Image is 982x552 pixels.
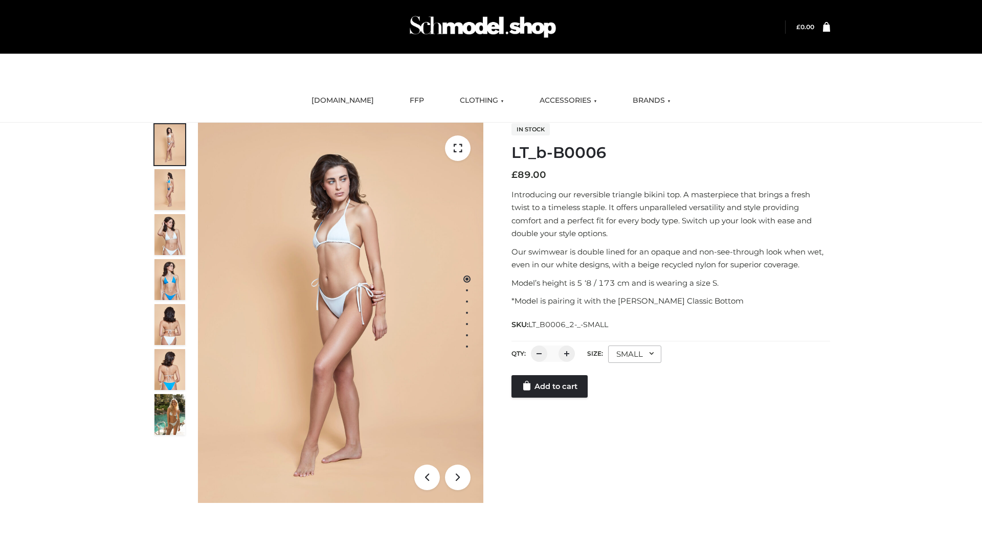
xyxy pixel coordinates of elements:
p: Model’s height is 5 ‘8 / 173 cm and is wearing a size S. [511,277,830,290]
h1: LT_b-B0006 [511,144,830,162]
a: Add to cart [511,375,588,398]
img: ArielClassicBikiniTop_CloudNine_AzureSky_OW114ECO_7-scaled.jpg [154,304,185,345]
p: *Model is pairing it with the [PERSON_NAME] Classic Bottom [511,294,830,308]
span: SKU: [511,318,609,331]
p: Introducing our reversible triangle bikini top. A masterpiece that brings a fresh twist to a time... [511,188,830,240]
img: ArielClassicBikiniTop_CloudNine_AzureSky_OW114ECO_1 [198,123,483,503]
div: SMALL [608,346,661,363]
bdi: 89.00 [511,169,546,180]
img: Arieltop_CloudNine_AzureSky2.jpg [154,394,185,435]
span: £ [511,169,518,180]
img: ArielClassicBikiniTop_CloudNine_AzureSky_OW114ECO_2-scaled.jpg [154,169,185,210]
label: QTY: [511,350,526,357]
img: ArielClassicBikiniTop_CloudNine_AzureSky_OW114ECO_1-scaled.jpg [154,124,185,165]
img: ArielClassicBikiniTop_CloudNine_AzureSky_OW114ECO_8-scaled.jpg [154,349,185,390]
img: ArielClassicBikiniTop_CloudNine_AzureSky_OW114ECO_4-scaled.jpg [154,259,185,300]
a: ACCESSORIES [532,89,605,112]
a: FFP [402,89,432,112]
a: £0.00 [796,23,814,31]
p: Our swimwear is double lined for an opaque and non-see-through look when wet, even in our white d... [511,245,830,271]
bdi: 0.00 [796,23,814,31]
span: In stock [511,123,550,135]
label: Size: [587,350,603,357]
img: Schmodel Admin 964 [406,7,560,47]
span: LT_B0006_2-_-SMALL [528,320,608,329]
a: BRANDS [625,89,678,112]
a: CLOTHING [452,89,511,112]
span: £ [796,23,800,31]
a: [DOMAIN_NAME] [304,89,382,112]
img: ArielClassicBikiniTop_CloudNine_AzureSky_OW114ECO_3-scaled.jpg [154,214,185,255]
